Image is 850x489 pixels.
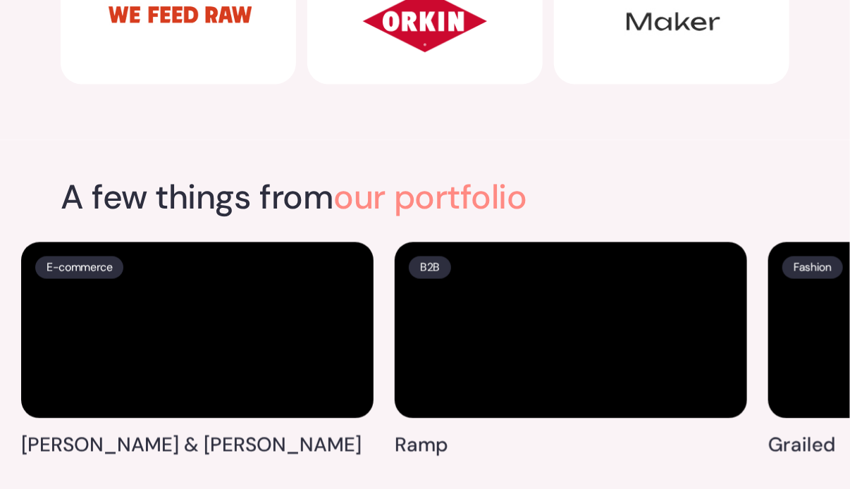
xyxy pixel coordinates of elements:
span: our portfolio [334,175,527,219]
p: Fashion [794,258,832,278]
h2: A few things from [61,180,527,214]
h4: [PERSON_NAME] & [PERSON_NAME] [21,433,362,458]
p: E-commerce [47,258,112,278]
h4: Ramp [395,433,448,458]
h4: Grailed [768,433,836,458]
p: B2B [420,258,440,278]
